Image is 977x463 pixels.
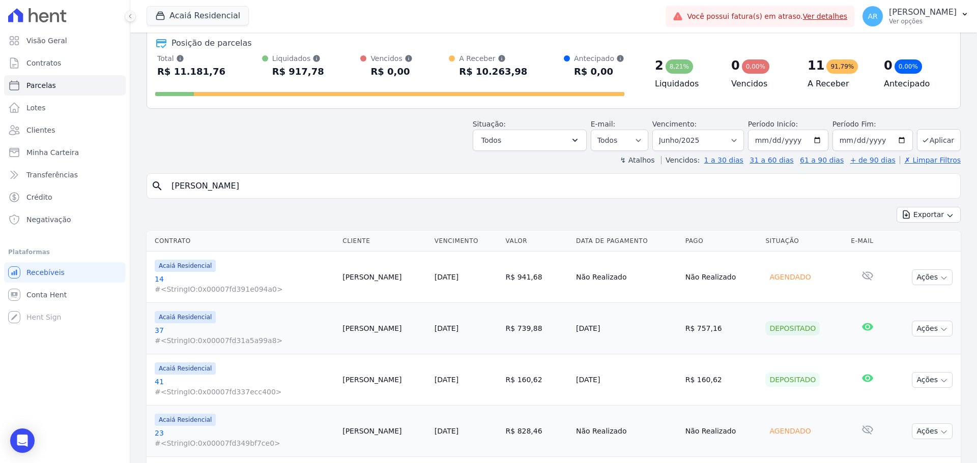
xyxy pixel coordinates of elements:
[803,12,848,20] a: Ver detalhes
[681,231,762,252] th: Pago
[155,428,334,448] a: 23#<StringIO:0x00007fd349bf7ce0>
[761,231,847,252] th: Situação
[731,78,791,90] h4: Vencidos
[4,262,126,283] a: Recebíveis
[704,156,743,164] a: 1 a 30 dias
[854,2,977,30] button: AR [PERSON_NAME] Ver opções
[155,377,334,397] a: 41#<StringIO:0x00007fd337ecc400>
[155,335,334,346] span: #<StringIO:0x00007fd31a5a99a8>
[4,187,126,207] a: Crédito
[26,290,67,300] span: Conta Hent
[895,59,922,74] div: 0,00%
[147,6,249,25] button: Acaiá Residencial
[4,30,126,51] a: Visão Geral
[338,252,430,303] td: [PERSON_NAME]
[765,424,815,438] div: Agendado
[26,147,79,158] span: Minha Carteira
[4,142,126,163] a: Minha Carteira
[435,324,458,332] a: [DATE]
[435,427,458,435] a: [DATE]
[157,64,225,80] div: R$ 11.181,76
[742,59,769,74] div: 0,00%
[4,209,126,230] a: Negativação
[652,120,697,128] label: Vencimento:
[681,252,762,303] td: Não Realizado
[681,354,762,406] td: R$ 160,62
[481,134,501,146] span: Todos
[4,165,126,185] a: Transferências
[338,231,430,252] th: Cliente
[155,387,334,397] span: #<StringIO:0x00007fd337ecc400>
[4,53,126,73] a: Contratos
[832,119,913,130] label: Período Fim:
[620,156,654,164] label: ↯ Atalhos
[370,64,412,80] div: R$ 0,00
[4,285,126,305] a: Conta Hent
[748,120,798,128] label: Período Inicío:
[661,156,700,164] label: Vencidos:
[572,231,681,252] th: Data de Pagamento
[850,156,896,164] a: + de 90 dias
[435,376,458,384] a: [DATE]
[272,53,324,64] div: Liquidados
[8,246,122,258] div: Plataformas
[171,37,252,49] div: Posição de parcelas
[370,53,412,64] div: Vencidos
[900,156,961,164] a: ✗ Limpar Filtros
[155,284,334,294] span: #<StringIO:0x00007fd391e094a0>
[157,53,225,64] div: Total
[502,354,572,406] td: R$ 160,62
[655,57,664,74] div: 2
[4,120,126,140] a: Clientes
[574,53,624,64] div: Antecipado
[338,303,430,354] td: [PERSON_NAME]
[155,274,334,294] a: 14#<StringIO:0x00007fd391e094a0>
[459,64,527,80] div: R$ 10.263,98
[10,428,35,453] div: Open Intercom Messenger
[272,64,324,80] div: R$ 917,78
[155,362,216,375] span: Acaiá Residencial
[808,57,824,74] div: 11
[572,354,681,406] td: [DATE]
[4,98,126,118] a: Lotes
[435,273,458,281] a: [DATE]
[155,438,334,448] span: #<StringIO:0x00007fd349bf7ce0>
[687,11,847,22] span: Você possui fatura(s) em atraso.
[165,176,956,196] input: Buscar por nome do lote ou do cliente
[574,64,624,80] div: R$ 0,00
[502,231,572,252] th: Valor
[26,192,52,202] span: Crédito
[338,354,430,406] td: [PERSON_NAME]
[502,406,572,457] td: R$ 828,46
[155,325,334,346] a: 37#<StringIO:0x00007fd31a5a99a8>
[26,214,71,225] span: Negativação
[473,130,587,151] button: Todos
[847,231,888,252] th: E-mail
[591,120,616,128] label: E-mail:
[26,58,61,68] span: Contratos
[26,36,67,46] span: Visão Geral
[912,372,953,388] button: Ações
[808,78,868,90] h4: A Receber
[666,59,693,74] div: 8,21%
[572,303,681,354] td: [DATE]
[155,414,216,426] span: Acaiá Residencial
[731,57,740,74] div: 0
[155,260,216,272] span: Acaiá Residencial
[897,207,961,223] button: Exportar
[502,252,572,303] td: R$ 941,68
[800,156,844,164] a: 61 a 90 dias
[765,321,820,335] div: Depositado
[655,78,715,90] h4: Liquidados
[884,57,893,74] div: 0
[912,321,953,336] button: Ações
[681,303,762,354] td: R$ 757,16
[502,303,572,354] td: R$ 739,88
[26,267,65,277] span: Recebíveis
[572,406,681,457] td: Não Realizado
[572,252,681,303] td: Não Realizado
[147,231,338,252] th: Contrato
[889,17,957,25] p: Ver opções
[26,103,46,113] span: Lotes
[868,13,877,20] span: AR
